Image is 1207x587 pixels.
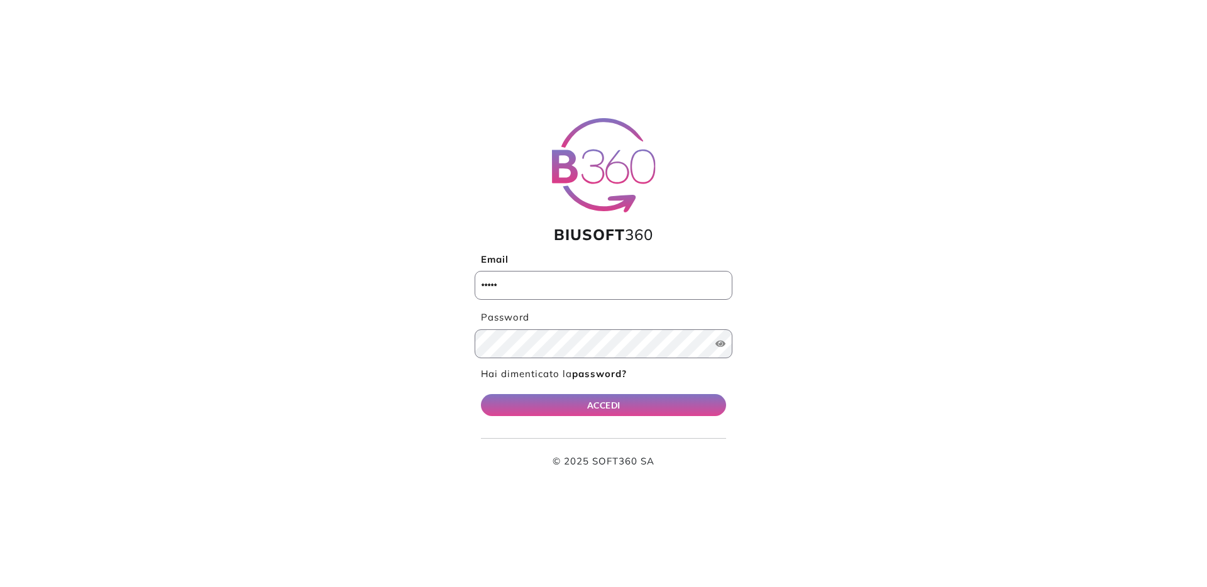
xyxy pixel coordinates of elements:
label: Password [475,310,732,325]
p: © 2025 SOFT360 SA [481,454,726,469]
span: BIUSOFT [554,225,625,244]
b: Email [481,253,509,265]
button: ACCEDI [481,394,726,416]
a: Hai dimenticato lapassword? [481,368,627,380]
b: password? [572,368,627,380]
h1: 360 [475,226,732,244]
